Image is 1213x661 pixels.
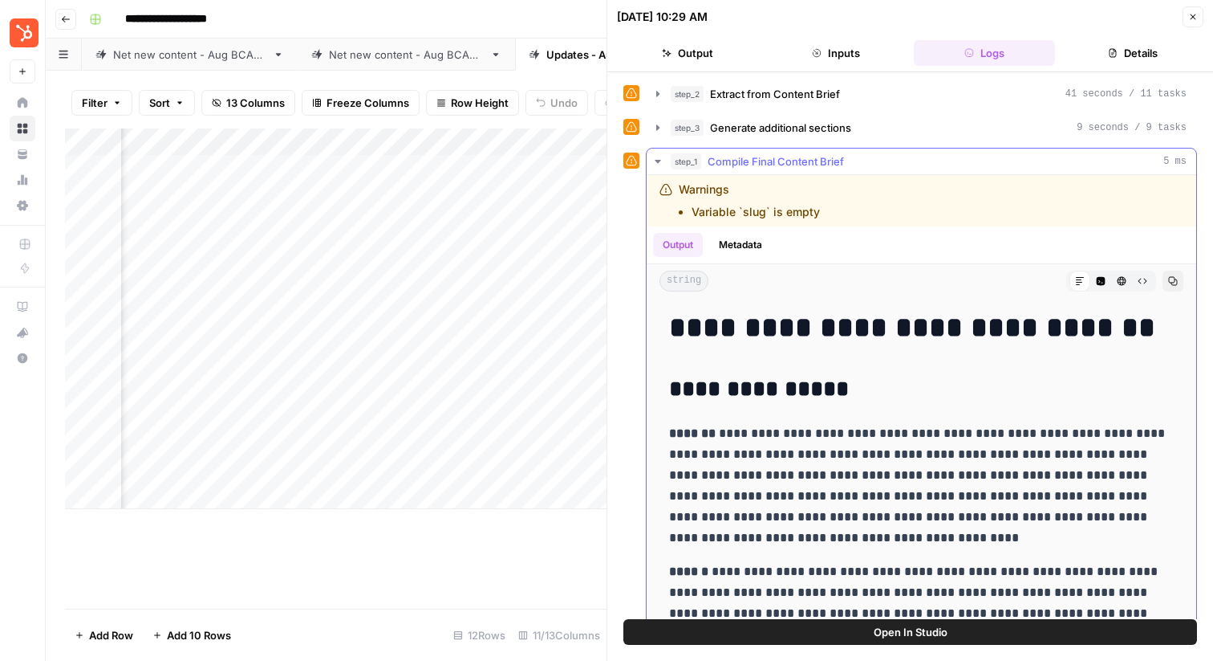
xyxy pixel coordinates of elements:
a: Browse [10,116,35,141]
button: Help + Support [10,345,35,371]
a: Your Data [10,141,35,167]
div: What's new? [10,320,34,345]
span: 41 seconds / 11 tasks [1065,87,1187,101]
img: Blog Content Action Plan Logo [10,18,39,47]
span: Filter [82,95,108,111]
button: Inputs [765,40,907,66]
button: What's new? [10,320,35,345]
button: Add 10 Rows [143,622,241,648]
span: Open In Studio [874,624,947,640]
button: 41 seconds / 11 tasks [647,81,1196,107]
div: [DATE] 10:29 AM [617,9,708,25]
span: Undo [550,95,578,111]
button: 5 ms [647,149,1196,174]
button: Filter [71,90,132,116]
div: Updates - Aug BCAP [546,47,650,63]
a: Net new content - Aug BCAP 2 [298,39,515,71]
button: Freeze Columns [302,90,420,116]
button: Details [1061,40,1203,66]
a: Usage [10,167,35,193]
button: Workspace: Blog Content Action Plan [10,13,35,53]
button: 9 seconds / 9 tasks [647,115,1196,141]
button: Row Height [426,90,519,116]
span: Add 10 Rows [167,627,231,643]
div: 11/13 Columns [512,622,606,648]
a: Home [10,90,35,116]
span: string [659,271,708,292]
div: Net new content - Aug BCAP 1 [113,47,266,63]
button: Undo [525,90,588,116]
span: step_2 [671,86,704,102]
span: Generate additional sections [710,120,851,136]
li: Variable `slug` is empty [692,204,820,220]
span: Add Row [89,627,133,643]
button: Open In Studio [623,619,1197,645]
span: Row Height [451,95,509,111]
button: 13 Columns [201,90,295,116]
button: Add Row [65,622,143,648]
span: step_1 [671,153,701,169]
a: Net new content - Aug BCAP 1 [82,39,298,71]
button: Sort [139,90,195,116]
span: Sort [149,95,170,111]
span: Extract from Content Brief [710,86,840,102]
span: Freeze Columns [327,95,409,111]
button: Logs [914,40,1056,66]
a: Updates - Aug BCAP [515,39,681,71]
a: Settings [10,193,35,218]
button: Output [617,40,759,66]
span: step_3 [671,120,704,136]
button: Output [653,233,703,257]
span: 9 seconds / 9 tasks [1077,120,1187,135]
div: Warnings [679,182,820,220]
a: AirOps Academy [10,294,35,320]
button: Metadata [709,233,772,257]
div: 12 Rows [447,622,512,648]
span: 13 Columns [226,95,285,111]
div: Net new content - Aug BCAP 2 [329,47,484,63]
span: Compile Final Content Brief [708,153,844,169]
span: 5 ms [1163,154,1187,169]
div: 5 ms [647,175,1196,628]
